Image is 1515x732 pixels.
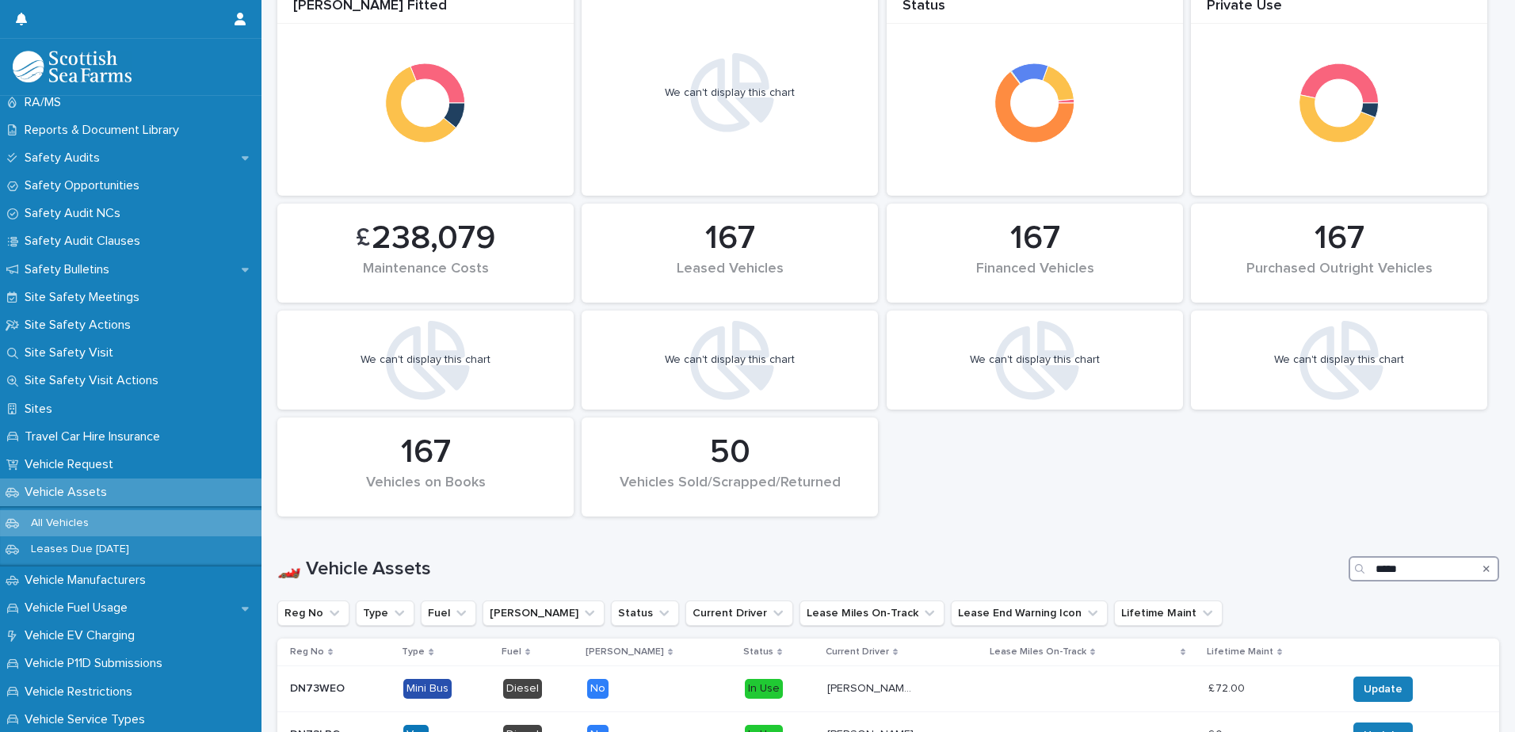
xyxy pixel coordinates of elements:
div: 167 [609,219,851,258]
p: Vehicle P11D Submissions [18,656,175,671]
div: 50 [609,433,851,472]
input: Search [1349,556,1499,581]
p: Safety Bulletins [18,262,122,277]
div: We can't display this chart [665,353,795,367]
div: 167 [304,433,547,472]
button: Lifetime Maint [1114,600,1223,626]
p: Vehicle Assets [18,485,120,500]
p: Safety Audit Clauses [18,234,153,249]
div: No [587,679,609,699]
div: We can't display this chart [665,86,795,100]
h1: 🏎️ Vehicle Assets [277,558,1342,581]
div: Mini Bus [403,679,452,699]
p: Lease Miles On-Track [990,643,1086,661]
button: Lightfoot [483,600,605,626]
p: Vehicle Manufacturers [18,573,158,588]
span: 238,079 [372,219,495,258]
p: All Vehicles [18,517,101,530]
p: Safety Audit NCs [18,206,133,221]
p: Status [743,643,773,661]
p: Site Safety Visit [18,345,126,360]
p: Type [402,643,425,661]
span: £ [356,223,370,254]
p: Site Safety Meetings [18,290,152,305]
span: Update [1364,681,1402,697]
p: Reports & Document Library [18,123,192,138]
img: bPIBxiqnSb2ggTQWdOVV [13,51,132,82]
div: 167 [1218,219,1460,258]
div: Diesel [503,679,542,699]
p: Vehicle Request [18,457,126,472]
p: Vehicle Service Types [18,712,158,727]
p: Lifetime Maint [1207,643,1273,661]
div: We can't display this chart [361,353,490,367]
div: Vehicles on Books [304,475,547,508]
button: Current Driver [685,600,793,626]
p: Current Driver [826,643,889,661]
p: [PERSON_NAME] [586,643,664,661]
button: Update [1353,677,1413,702]
p: Site Safety Actions [18,318,143,333]
button: Fuel [421,600,476,626]
p: Leases Due [DATE] [18,543,142,556]
p: Fuel [502,643,521,661]
button: Type [356,600,414,626]
p: Vehicle EV Charging [18,628,147,643]
button: Status [611,600,679,626]
p: Site Safety Visit Actions [18,373,171,388]
p: Vehicle Fuel Usage [18,600,140,616]
p: Matthew Dade, Liam Graham , Mark R Davies, Ben Morris [827,679,918,696]
tr: DN73WEODN73WEO Mini BusDieselNoIn Use[PERSON_NAME], [PERSON_NAME] , [PERSON_NAME], [PERSON_NAME][... [277,666,1499,712]
p: Safety Opportunities [18,178,152,193]
div: 167 [914,219,1156,258]
button: Reg No [277,600,349,626]
p: DN73WEO [290,679,348,696]
div: Maintenance Costs [304,261,547,294]
div: We can't display this chart [970,353,1100,367]
p: Reg No [290,643,324,661]
div: Purchased Outright Vehicles [1218,261,1460,294]
p: Vehicle Restrictions [18,684,145,700]
p: Safety Audits [18,151,113,166]
div: Leased Vehicles [609,261,851,294]
p: Sites [18,402,65,417]
div: In Use [745,679,783,699]
div: Financed Vehicles [914,261,1156,294]
button: Lease Miles On-Track [799,600,944,626]
p: Travel Car Hire Insurance [18,429,173,444]
button: Lease End Warning Icon [951,600,1108,626]
div: We can't display this chart [1274,353,1404,367]
p: £ 72.00 [1208,679,1248,696]
div: Vehicles Sold/Scrapped/Returned [609,475,851,508]
p: RA/MS [18,95,74,110]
